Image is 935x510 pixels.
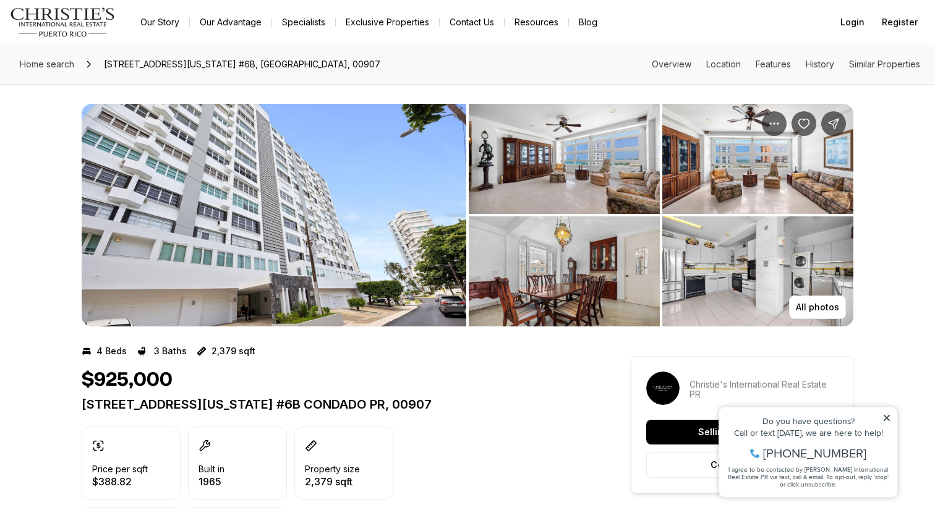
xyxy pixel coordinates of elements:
[652,59,920,69] nav: Page section menu
[82,104,853,326] div: Listing Photos
[92,464,148,474] p: Price per sqft
[336,14,439,31] a: Exclusive Properties
[99,54,385,74] span: [STREET_ADDRESS][US_STATE] #6B, [GEOGRAPHIC_DATA], 00907
[82,397,586,412] p: [STREET_ADDRESS][US_STATE] #6B CONDADO PR, 00907
[796,302,839,312] p: All photos
[849,59,920,69] a: Skip to: Similar Properties
[662,104,853,214] button: View image gallery
[646,452,838,478] button: Contact agent
[96,346,127,356] p: 4 Beds
[569,14,607,31] a: Blog
[130,14,189,31] a: Our Story
[469,104,853,326] li: 2 of 5
[882,17,918,27] span: Register
[789,295,846,319] button: All photos
[806,59,834,69] a: Skip to: History
[652,59,691,69] a: Skip to: Overview
[833,10,872,35] button: Login
[711,460,774,470] p: Contact agent
[190,14,271,31] a: Our Advantage
[792,111,816,136] button: Save Property: 20 WASHINGTON ST. #6B
[821,111,846,136] button: Share Property: 20 WASHINGTON ST. #6B
[305,464,360,474] p: Property size
[756,59,791,69] a: Skip to: Features
[154,346,187,356] p: 3 Baths
[15,54,79,74] a: Home search
[272,14,335,31] a: Specialists
[505,14,568,31] a: Resources
[840,17,865,27] span: Login
[469,216,660,326] button: View image gallery
[874,10,925,35] button: Register
[82,104,466,326] li: 1 of 5
[13,28,179,36] div: Do you have questions?
[211,346,255,356] p: 2,379 sqft
[690,380,838,399] p: Christie's International Real Estate PR
[469,104,660,214] button: View image gallery
[662,216,853,326] button: View image gallery
[13,40,179,48] div: Call or text [DATE], we are here to help!
[137,341,187,361] button: 3 Baths
[199,464,224,474] p: Built in
[82,104,466,326] button: View image gallery
[10,7,116,37] img: logo
[82,368,173,392] h1: $925,000
[305,477,360,487] p: 2,379 sqft
[698,427,786,437] p: Selling consultation
[20,59,74,69] span: Home search
[646,420,838,444] button: Selling consultation
[199,477,224,487] p: 1965
[15,76,176,100] span: I agree to be contacted by [PERSON_NAME] International Real Estate PR via text, call & email. To ...
[440,14,504,31] button: Contact Us
[762,111,787,136] button: Property options
[706,59,741,69] a: Skip to: Location
[51,58,154,70] span: [PHONE_NUMBER]
[92,477,148,487] p: $388.82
